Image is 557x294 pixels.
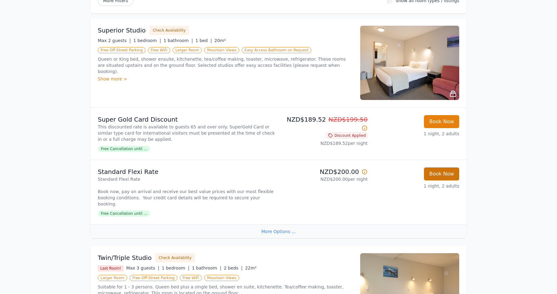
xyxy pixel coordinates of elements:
[148,47,170,53] span: Free WiFi
[204,275,239,281] span: Mountain Views
[180,275,202,281] span: Free WiFi
[214,38,226,43] span: 20m²
[98,47,145,53] span: Free Off-Street Parking
[98,167,276,176] p: Standard Flexi Rate
[242,47,311,53] span: Easy Access Bathroom on Request
[281,140,368,146] p: NZD$189.52 per night
[98,253,152,262] h3: Twin/Triple Studio
[98,76,353,82] div: Show more >
[281,115,368,132] p: NZD$189.52
[90,224,467,238] div: More Options ...
[281,167,368,176] p: NZD$200.00
[98,210,150,217] span: Free Cancellation until ...
[163,38,193,43] span: 1 bathroom |
[204,47,239,53] span: Mountain Views
[98,26,146,35] h3: Superior Studio
[424,167,459,180] button: Book Now
[195,38,212,43] span: 1 bed |
[126,266,159,270] span: Max 3 guests |
[130,275,177,281] span: Free Off-Street Parking
[98,124,276,142] p: This discounted rate is available to guests 65 and over only. SuperGold Card or similar type card...
[281,176,368,182] p: NZD$200.00 per night
[224,266,243,270] span: 2 beds |
[162,266,190,270] span: 1 bedroom |
[192,266,221,270] span: 1 bathroom |
[98,265,124,271] span: Last Room!
[149,26,189,35] button: Check Availability
[245,266,257,270] span: 22m²
[98,38,131,43] span: Max 2 guests |
[424,115,459,128] button: Book Now
[98,115,276,124] p: Super Gold Card Discount
[98,146,150,152] span: Free Cancellation until ...
[373,183,459,189] p: 1 night, 2 adults
[98,56,353,75] p: Queen or King bed, shower ensuite, kitchenette, tea/coffee making, toaster, microwave, refrigerat...
[173,47,202,53] span: Larger Room
[155,253,195,262] button: Check Availability
[326,132,368,139] span: Discount Applied
[373,131,459,137] p: 1 night, 2 adults
[98,176,276,207] p: Standard Flexi Rate Book now, pay on arrival and receive our best value prices with our most flex...
[98,275,127,281] span: Larger Room
[133,38,161,43] span: 1 bedroom |
[328,116,368,123] span: NZD$199.50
